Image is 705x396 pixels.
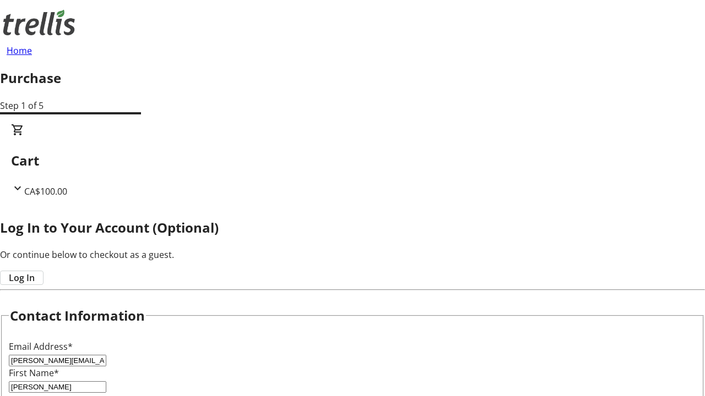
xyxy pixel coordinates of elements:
span: Log In [9,271,35,284]
label: First Name* [9,367,59,379]
span: CA$100.00 [24,185,67,197]
div: CartCA$100.00 [11,123,694,198]
h2: Cart [11,151,694,170]
label: Email Address* [9,340,73,353]
h2: Contact Information [10,306,145,326]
